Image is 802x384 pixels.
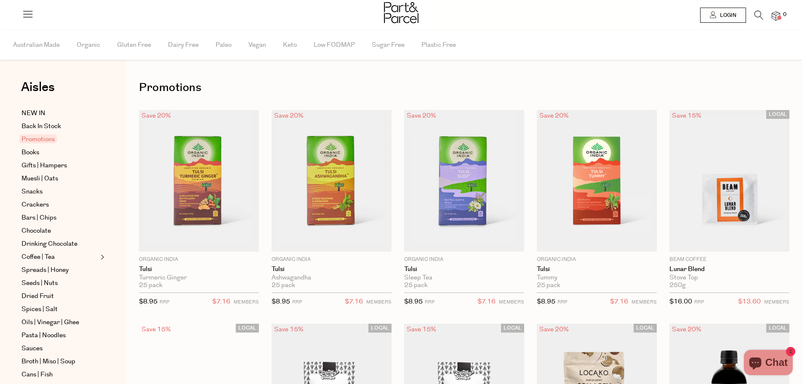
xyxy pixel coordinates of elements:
[694,299,704,305] small: RRP
[21,265,98,275] a: Spreads | Honey
[366,299,392,305] small: MEMBERS
[139,256,259,263] p: Organic India
[21,174,58,184] span: Muesli | Oats
[21,78,55,97] span: Aisles
[21,174,98,184] a: Muesli | Oats
[21,239,98,249] a: Drinking Chocolate
[537,110,657,252] img: Tulsi
[741,350,795,377] inbox-online-store-chat: Shopify online store chat
[21,370,53,380] span: Cans | Fish
[21,239,77,249] span: Drinking Chocolate
[21,252,98,262] a: Coffee | Tea
[99,252,104,262] button: Expand/Collapse Coffee | Tea
[21,370,98,380] a: Cans | Fish
[314,30,355,60] span: Low FODMAP
[272,297,290,306] span: $8.95
[669,297,692,306] span: $16.00
[21,265,69,275] span: Spreads | Honey
[272,110,392,252] img: Tulsi
[21,108,98,118] a: NEW IN
[21,330,98,341] a: Pasta | Noodles
[781,11,789,19] span: 0
[19,134,57,143] span: Promotions
[21,330,66,341] span: Pasta | Noodles
[21,278,58,288] span: Seeds | Nuts
[21,81,55,102] a: Aisles
[160,299,169,305] small: RRP
[404,274,524,282] div: Sleep Tea
[21,317,79,328] span: Oils | Vinegar | Ghee
[421,30,456,60] span: Plastic Free
[537,110,571,121] div: Save 20%
[272,324,306,335] div: Save 15%
[272,274,392,282] div: Ashwagandha
[21,252,55,262] span: Coffee | Tea
[537,274,657,282] div: Tummy
[477,296,496,307] span: $7.16
[404,110,524,252] img: Tulsi
[272,256,392,263] p: Organic India
[21,108,45,118] span: NEW IN
[669,324,704,335] div: Save 20%
[537,266,657,273] a: Tulsi
[404,297,423,306] span: $8.95
[700,8,746,23] a: Login
[117,30,151,60] span: Gluten Free
[21,226,98,236] a: Chocolate
[404,256,524,263] p: Organic India
[212,296,230,307] span: $7.16
[216,30,232,60] span: Paleo
[404,266,524,273] a: Tulsi
[21,148,39,158] span: Books
[292,299,302,305] small: RRP
[368,324,392,333] span: LOCAL
[21,200,49,210] span: Crackers
[21,291,98,301] a: Dried Fruit
[634,324,657,333] span: LOCAL
[764,299,789,305] small: MEMBERS
[738,296,761,307] span: $13.60
[669,110,789,252] img: Lunar Blend
[537,256,657,263] p: Organic India
[272,266,392,273] a: Tulsi
[21,187,43,197] span: Snacks
[21,317,98,328] a: Oils | Vinegar | Ghee
[21,161,98,171] a: Gifts | Hampers
[21,304,58,314] span: Spices | Salt
[139,282,163,289] span: 25 pack
[139,324,173,335] div: Save 15%
[139,110,259,252] img: Tulsi
[499,299,524,305] small: MEMBERS
[21,344,43,354] span: Sauces
[610,296,628,307] span: $7.16
[345,296,363,307] span: $7.16
[139,297,157,306] span: $8.95
[21,344,98,354] a: Sauces
[669,256,789,263] p: Beam Coffee
[21,304,98,314] a: Spices | Salt
[139,274,259,282] div: Turmeric Ginger
[772,11,780,20] a: 0
[139,78,789,97] h1: Promotions
[537,297,555,306] span: $8.95
[404,324,439,335] div: Save 15%
[537,282,560,289] span: 25 pack
[21,148,98,158] a: Books
[21,213,98,223] a: Bars | Chips
[21,291,54,301] span: Dried Fruit
[425,299,434,305] small: RRP
[21,134,98,145] a: Promotions
[669,110,704,121] div: Save 15%
[283,30,297,60] span: Keto
[21,226,51,236] span: Chocolate
[248,30,266,60] span: Vegan
[669,282,686,289] span: 250g
[168,30,199,60] span: Dairy Free
[21,357,98,367] a: Broth | Miso | Soup
[404,282,428,289] span: 25 pack
[234,299,259,305] small: MEMBERS
[404,110,439,121] div: Save 20%
[272,282,295,289] span: 25 pack
[21,278,98,288] a: Seeds | Nuts
[384,2,418,23] img: Part&Parcel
